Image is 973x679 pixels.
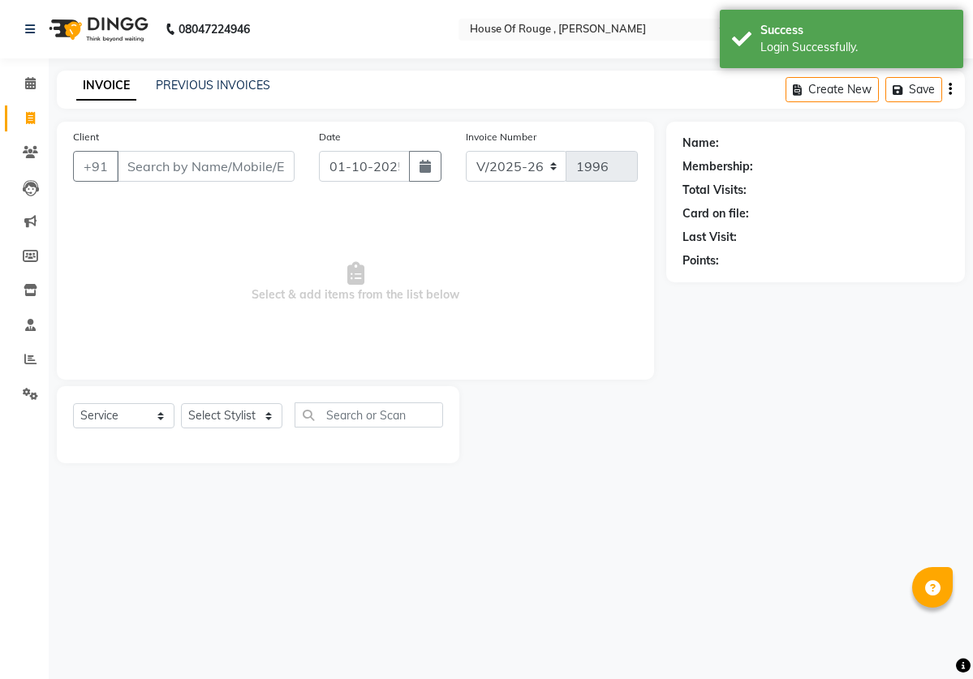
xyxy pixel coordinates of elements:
[73,130,99,144] label: Client
[760,22,951,39] div: Success
[73,201,638,363] span: Select & add items from the list below
[41,6,153,52] img: logo
[682,252,719,269] div: Points:
[179,6,250,52] b: 08047224946
[73,151,118,182] button: +91
[295,402,443,428] input: Search or Scan
[156,78,270,92] a: PREVIOUS INVOICES
[786,77,879,102] button: Create New
[76,71,136,101] a: INVOICE
[466,130,536,144] label: Invoice Number
[885,77,942,102] button: Save
[760,39,951,56] div: Login Successfully.
[682,182,747,199] div: Total Visits:
[682,135,719,152] div: Name:
[117,151,295,182] input: Search by Name/Mobile/Email/Code
[682,205,749,222] div: Card on file:
[682,158,753,175] div: Membership:
[682,229,737,246] div: Last Visit:
[319,130,341,144] label: Date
